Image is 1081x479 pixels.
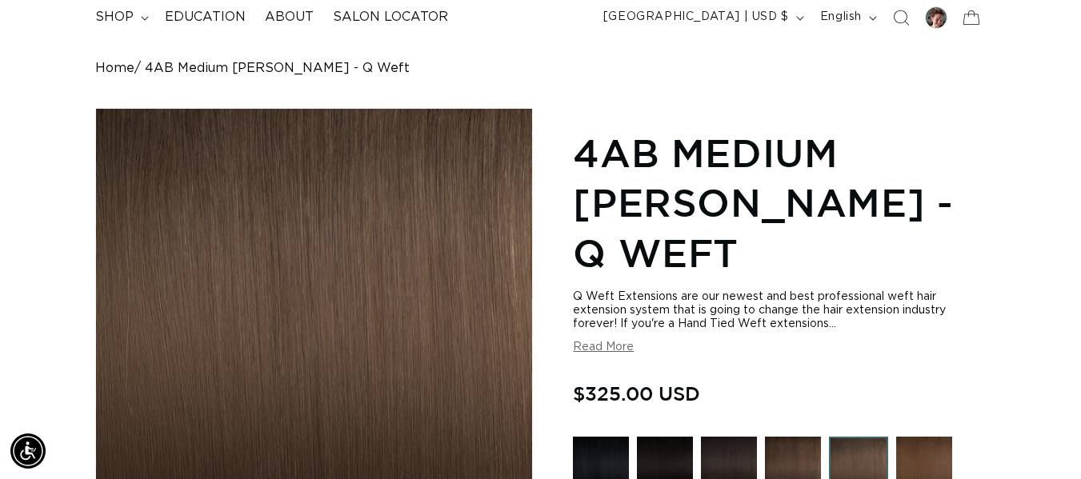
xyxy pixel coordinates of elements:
button: Read More [573,341,634,354]
span: [GEOGRAPHIC_DATA] | USD $ [603,9,789,26]
div: Accessibility Menu [10,433,46,469]
span: English [820,9,862,26]
a: Home [95,61,134,76]
div: Q Weft Extensions are our newest and best professional weft hair extension system that is going t... [573,290,986,331]
h1: 4AB Medium [PERSON_NAME] - Q Weft [573,128,986,277]
iframe: Chat Widget [1001,402,1081,479]
span: About [265,9,314,26]
span: shop [95,9,134,26]
span: Education [165,9,246,26]
span: 4AB Medium [PERSON_NAME] - Q Weft [145,61,410,76]
button: English [811,2,883,33]
span: Salon Locator [333,9,448,26]
button: [GEOGRAPHIC_DATA] | USD $ [594,2,811,33]
nav: breadcrumbs [95,61,986,76]
span: $325.00 USD [573,378,700,409]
